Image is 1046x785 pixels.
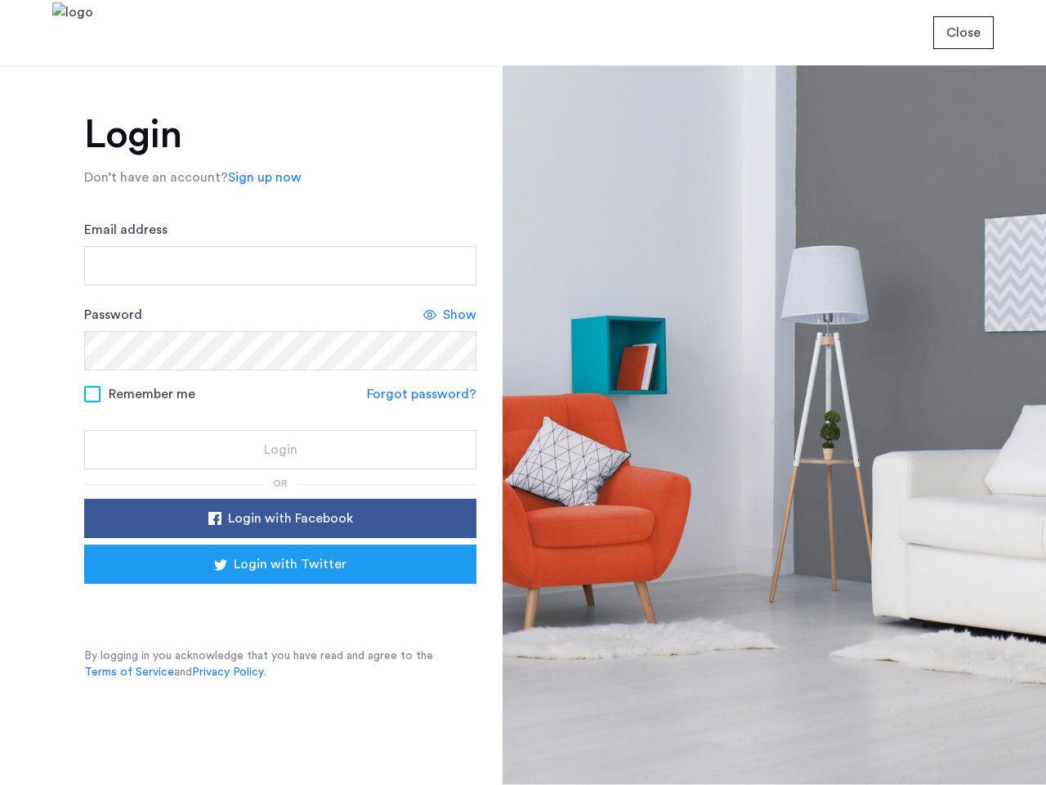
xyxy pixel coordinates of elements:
[84,430,476,469] button: button
[367,384,476,404] a: Forgot password?
[234,554,346,574] span: Login with Twitter
[933,16,994,49] button: button
[946,23,981,43] span: Close
[84,305,142,325] label: Password
[84,664,174,680] a: Terms of Service
[84,648,476,680] p: By logging in you acknowledge that you have read and agree to the and .
[84,171,228,184] span: Don’t have an account?
[84,499,476,538] button: button
[84,545,476,584] button: button
[228,509,353,528] span: Login with Facebook
[84,220,168,240] label: Email address
[273,478,288,488] span: or
[443,305,476,325] span: Show
[84,115,476,155] h1: Login
[192,664,264,680] a: Privacy Policy
[52,2,93,64] img: logo
[109,384,195,404] span: Remember me
[264,440,297,460] span: Login
[228,168,302,187] a: Sign up now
